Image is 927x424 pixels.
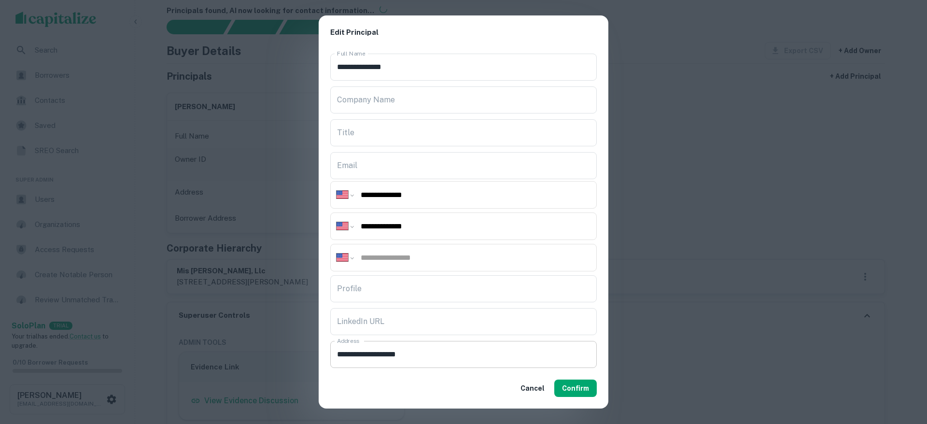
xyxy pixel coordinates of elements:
[337,49,365,57] label: Full Name
[879,347,927,393] iframe: Chat Widget
[337,337,359,345] label: Address
[554,380,597,397] button: Confirm
[319,15,608,50] h2: Edit Principal
[517,380,548,397] button: Cancel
